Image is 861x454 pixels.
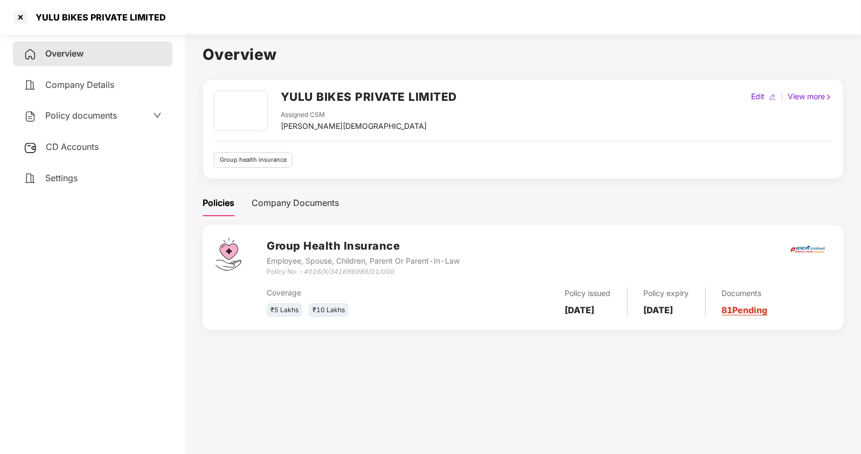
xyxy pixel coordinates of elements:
[825,93,832,101] img: rightIcon
[788,243,827,256] img: icici.png
[281,110,427,120] div: Assigned CSM
[565,305,595,315] b: [DATE]
[565,287,611,299] div: Policy issued
[722,287,768,299] div: Documents
[769,93,776,101] img: editIcon
[153,111,162,120] span: down
[24,110,37,123] img: svg+xml;base64,PHN2ZyB4bWxucz0iaHR0cDovL3d3dy53My5vcmcvMjAwMC9zdmciIHdpZHRoPSIyNCIgaGVpZ2h0PSIyNC...
[749,91,767,102] div: Edit
[267,255,460,267] div: Employee, Spouse, Children, Parent Or Parent-In-Law
[216,238,241,271] img: svg+xml;base64,PHN2ZyB4bWxucz0iaHR0cDovL3d3dy53My5vcmcvMjAwMC9zdmciIHdpZHRoPSI0Ny43MTQiIGhlaWdodD...
[45,48,84,59] span: Overview
[46,141,99,152] span: CD Accounts
[281,120,427,132] div: [PERSON_NAME][DEMOGRAPHIC_DATA]
[24,48,37,61] img: svg+xml;base64,PHN2ZyB4bWxucz0iaHR0cDovL3d3dy53My5vcmcvMjAwMC9zdmciIHdpZHRoPSIyNCIgaGVpZ2h0PSIyNC...
[281,88,457,106] h2: YULU BIKES PRIVATE LIMITED
[203,43,844,66] h1: Overview
[786,91,835,102] div: View more
[267,238,460,254] h3: Group Health Insurance
[267,303,302,318] div: ₹5 Lakhs
[24,141,37,154] img: svg+xml;base64,PHN2ZyB3aWR0aD0iMjUiIGhlaWdodD0iMjQiIHZpZXdCb3g9IjAgMCAyNSAyNCIgZmlsbD0ibm9uZSIgeG...
[267,287,455,299] div: Coverage
[252,196,339,210] div: Company Documents
[24,79,37,92] img: svg+xml;base64,PHN2ZyB4bWxucz0iaHR0cDovL3d3dy53My5vcmcvMjAwMC9zdmciIHdpZHRoPSIyNCIgaGVpZ2h0PSIyNC...
[644,287,689,299] div: Policy expiry
[779,91,786,102] div: |
[267,267,460,277] div: Policy No. -
[644,305,673,315] b: [DATE]
[214,152,293,168] div: Group health insurance
[722,305,768,315] a: 81 Pending
[303,267,394,276] i: 4016/X/341696986/01/000
[45,173,78,183] span: Settings
[24,172,37,185] img: svg+xml;base64,PHN2ZyB4bWxucz0iaHR0cDovL3d3dy53My5vcmcvMjAwMC9zdmciIHdpZHRoPSIyNCIgaGVpZ2h0PSIyNC...
[45,79,114,90] span: Company Details
[203,196,234,210] div: Policies
[45,110,117,121] span: Policy documents
[309,303,349,318] div: ₹10 Lakhs
[29,12,166,23] div: YULU BIKES PRIVATE LIMITED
